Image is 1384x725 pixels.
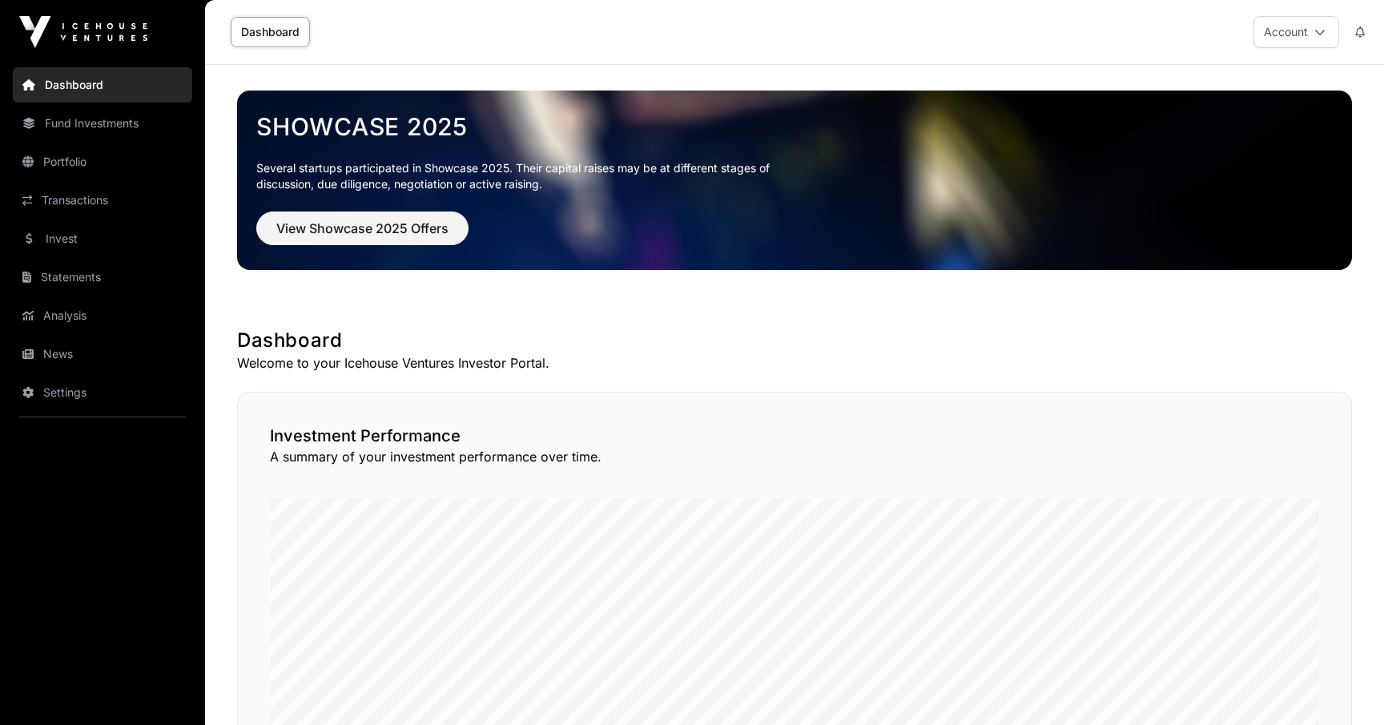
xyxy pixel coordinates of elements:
[19,16,147,48] img: Icehouse Ventures Logo
[231,17,310,47] a: Dashboard
[13,106,192,141] a: Fund Investments
[237,328,1352,353] h1: Dashboard
[270,447,1319,466] p: A summary of your investment performance over time.
[256,211,469,245] button: View Showcase 2025 Offers
[13,260,192,295] a: Statements
[13,336,192,372] a: News
[256,160,795,192] p: Several startups participated in Showcase 2025. Their capital raises may be at different stages o...
[237,353,1352,373] p: Welcome to your Icehouse Ventures Investor Portal.
[13,144,192,179] a: Portfolio
[1253,16,1339,48] button: Account
[13,67,192,103] a: Dashboard
[256,112,1333,141] a: Showcase 2025
[13,221,192,256] a: Invest
[270,425,1319,447] h2: Investment Performance
[256,228,469,244] a: View Showcase 2025 Offers
[13,298,192,333] a: Analysis
[13,183,192,218] a: Transactions
[13,375,192,410] a: Settings
[276,219,449,238] span: View Showcase 2025 Offers
[237,91,1352,270] img: Showcase 2025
